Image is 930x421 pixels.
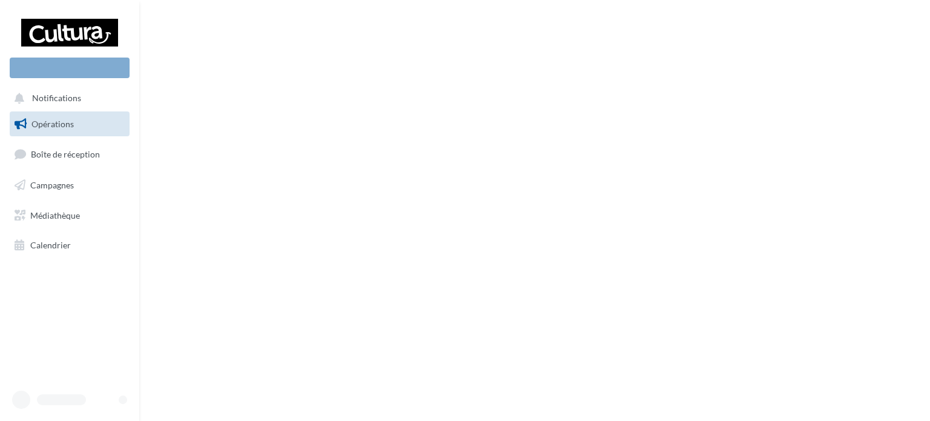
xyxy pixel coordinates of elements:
span: Médiathèque [30,210,80,220]
span: Notifications [32,93,81,104]
a: Opérations [7,111,132,137]
a: Campagnes [7,173,132,198]
span: Calendrier [30,240,71,250]
a: Calendrier [7,233,132,258]
div: Nouvelle campagne [10,58,130,78]
a: Boîte de réception [7,141,132,167]
a: Médiathèque [7,203,132,228]
span: Boîte de réception [31,149,100,159]
span: Opérations [31,119,74,129]
span: Campagnes [30,180,74,190]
